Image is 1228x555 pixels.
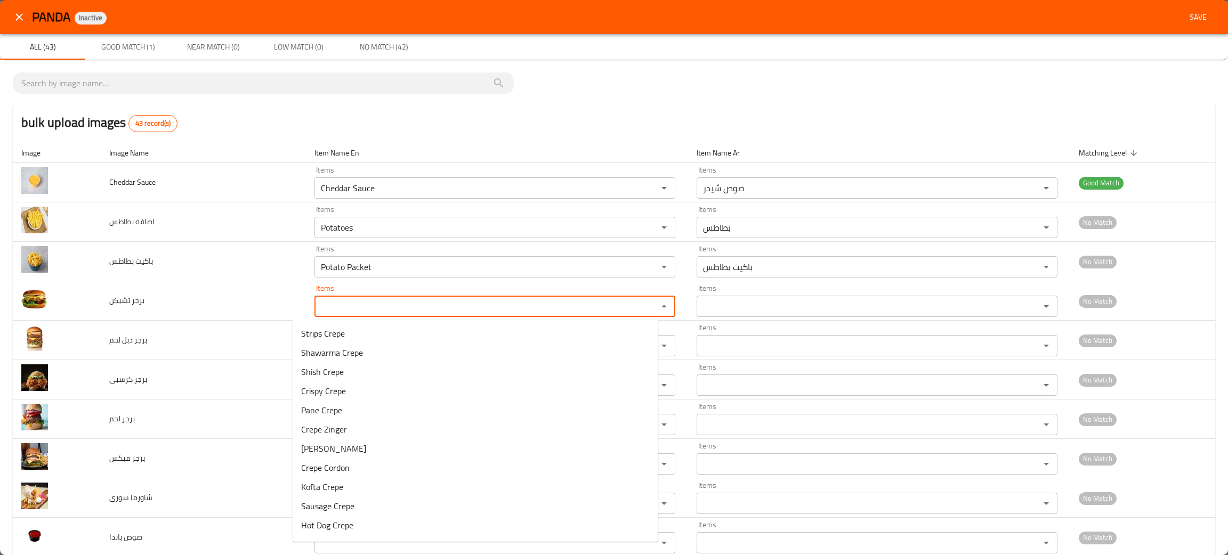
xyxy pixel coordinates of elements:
[109,333,147,347] span: برجر دبل لحم
[301,346,363,359] span: Shawarma Crepe
[1039,417,1054,432] button: Open
[1079,177,1124,189] span: Good Match
[1039,220,1054,235] button: Open
[657,259,672,274] button: Open
[21,483,48,509] img: شاورما سورى
[32,5,70,29] span: PANDA
[301,404,342,417] span: Pane Crepe
[688,143,1070,163] th: Item Name Ar
[109,254,153,268] span: باكيت بطاطس
[109,293,144,307] span: برجر تشيكن
[301,423,347,436] span: Crepe Zinger
[1079,413,1117,426] span: No Match
[657,338,672,353] button: Open
[1079,334,1117,347] span: No Match
[21,325,48,352] img: برجر دبل لحم
[1079,216,1117,228] span: No Match
[6,4,32,30] button: close
[21,522,48,549] img: صوص باندا
[1039,535,1054,550] button: Open
[1039,338,1054,353] button: Open
[75,13,107,22] span: Inactive
[1079,492,1117,504] span: No Match
[21,207,48,233] img: اضافه بطاطس
[1079,295,1117,307] span: No Match
[657,299,672,314] button: Close
[306,143,688,163] th: Item Name En
[301,385,346,397] span: Crispy Crepe
[301,519,353,532] span: Hot Dog Crepe
[301,538,349,551] span: Crepe Burger
[21,113,177,132] h2: bulk upload images
[1039,378,1054,393] button: Open
[75,12,107,25] div: Inactive
[109,175,156,189] span: Cheddar Sauce
[301,327,345,340] span: Strips Crepe
[1039,496,1054,511] button: Open
[262,40,335,54] span: Low Match (0)
[301,365,344,378] span: Shish Crepe
[1181,7,1215,27] button: Save
[1079,532,1117,544] span: No Match
[1079,256,1117,268] span: No Match
[657,535,672,550] button: Open
[657,220,672,235] button: Open
[1039,299,1054,314] button: Open
[301,442,366,455] span: [PERSON_NAME]
[657,181,672,195] button: Open
[301,461,350,474] span: Crepe Cordon
[109,372,147,386] span: برجر كرسبى
[177,40,249,54] span: Near Match (0)
[21,75,505,92] input: search
[1039,456,1054,471] button: Open
[109,530,142,544] span: صوص باندا
[21,167,48,194] img: Cheddar Sauce
[1079,146,1141,159] span: Matching Level
[301,480,343,493] span: Kofta Crepe
[21,285,48,312] img: برجر تشيكن
[21,246,48,273] img: باكيت بطاطس
[1185,11,1211,24] span: Save
[348,40,420,54] span: No Match (42)
[657,378,672,393] button: Open
[109,491,152,504] span: شاورما سورى
[13,143,101,163] th: Image
[129,118,177,129] span: 43 record(s)
[21,404,48,430] img: برجر لحم
[1039,259,1054,274] button: Open
[128,115,177,132] div: Total records count
[1079,374,1117,386] span: No Match
[6,40,79,54] span: All (43)
[109,146,163,159] span: Image Name
[301,500,354,512] span: Sausage Crepe
[109,451,145,465] span: برجر ميكس
[657,496,672,511] button: Open
[109,412,135,426] span: برجر لحم
[1079,453,1117,465] span: No Match
[1039,181,1054,195] button: Open
[92,40,164,54] span: Good Match (1)
[657,456,672,471] button: Open
[21,364,48,391] img: برجر كرسبى
[657,417,672,432] button: Open
[21,443,48,470] img: برجر ميكس
[109,215,155,228] span: اضافه بطاطس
